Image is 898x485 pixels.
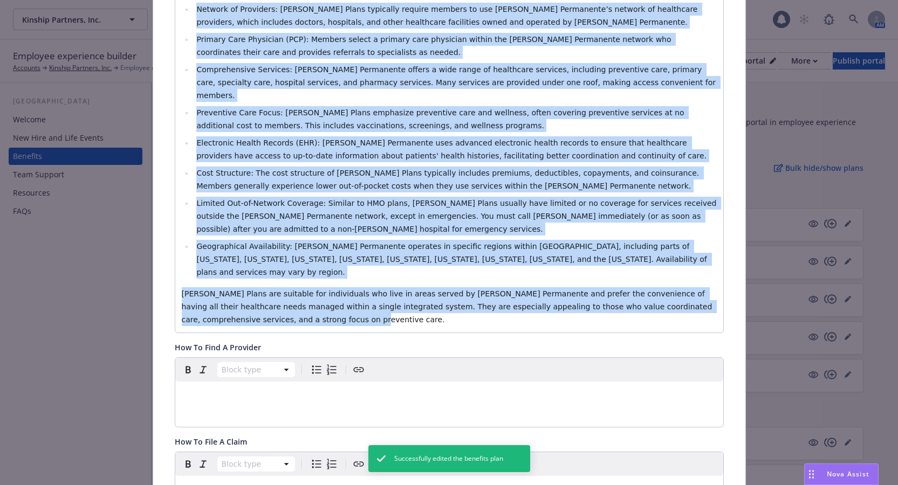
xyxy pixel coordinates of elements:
[196,362,211,377] button: Italic
[196,456,211,472] button: Italic
[351,456,366,472] button: Create link
[196,199,718,233] span: Limited Out-of-Network Coverage: Similar to HMO plans, [PERSON_NAME] Plans usually have limited o...
[196,169,701,190] span: Cost Structure: The cost structure of [PERSON_NAME] Plans typically includes premiums, deductible...
[196,108,687,130] span: Preventive Care Focus: [PERSON_NAME] Plans emphasize preventive care and wellness, often covering...
[196,138,707,160] span: Electronic Health Records (EHR): [PERSON_NAME] Permanente uses advanced electronic health records...
[217,362,295,377] button: Block type
[217,456,295,472] button: Block type
[182,289,715,324] span: [PERSON_NAME] Plans are suitable for individuals who live in areas served by [PERSON_NAME] Perman...
[309,456,339,472] div: toggle group
[394,454,503,463] span: Successfully edited the benefits plan
[324,362,339,377] button: Numbered list
[324,456,339,472] button: Numbered list
[175,382,723,407] div: editable markdown
[827,469,869,479] span: Nova Assist
[181,456,196,472] button: Bold
[175,436,247,447] span: How To File A Claim
[309,456,324,472] button: Bulleted list
[196,242,709,276] span: Geographical Availability: [PERSON_NAME] Permanente operates in specific regions within [GEOGRAPH...
[309,362,339,377] div: toggle group
[175,342,261,352] span: How To Find A Provider
[309,362,324,377] button: Bulleted list
[351,362,366,377] button: Create link
[196,65,718,100] span: Comprehensive Services: [PERSON_NAME] Permanente offers a wide range of healthcare services, incl...
[805,464,818,484] div: Drag to move
[181,362,196,377] button: Bold
[196,35,674,57] span: Primary Care Physician (PCP): Members select a primary care physician within the [PERSON_NAME] Pe...
[804,463,879,485] button: Nova Assist
[196,5,700,26] span: Network of Providers: [PERSON_NAME] Plans typically require members to use [PERSON_NAME] Permanen...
